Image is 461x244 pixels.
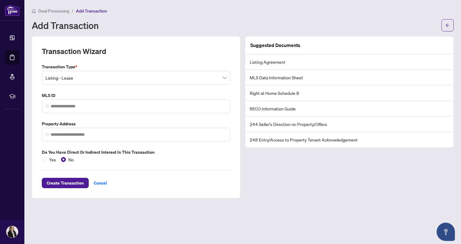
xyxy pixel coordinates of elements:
span: home [32,9,36,13]
span: Listing - Lease [45,72,227,84]
span: Add Transaction [76,8,107,14]
label: Property Address [42,120,230,127]
li: Listing Agreement [245,54,453,70]
span: Deal Processing [38,8,69,14]
label: MLS ID [42,92,230,99]
button: Create Transaction [42,178,89,188]
li: MLS Data Information Sheet [245,70,453,85]
button: Cancel [89,178,112,188]
label: Transaction Type [42,63,230,70]
li: 248 Entry/Access to Property Tenant Acknowledgement [245,132,453,147]
button: Open asap [437,223,455,241]
li: Right at Home Schedule B [245,85,453,101]
img: search_icon [46,133,49,136]
article: Suggested Documents [250,41,300,49]
li: RECO Information Guide [245,101,453,117]
h1: Add Transaction [32,20,99,30]
img: search_icon [46,104,49,108]
h2: Transaction Wizard [42,46,106,56]
span: Yes [47,156,59,163]
span: Cancel [94,178,107,188]
span: Create Transaction [47,178,84,188]
label: Do you have direct or indirect interest in this transaction [42,149,230,156]
li: 244 Seller’s Direction re: Property/Offers [245,117,453,132]
span: arrow-left [445,23,450,27]
img: logo [5,5,20,16]
img: Profile Icon [6,226,18,238]
span: No [66,156,76,163]
li: / [72,7,73,14]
